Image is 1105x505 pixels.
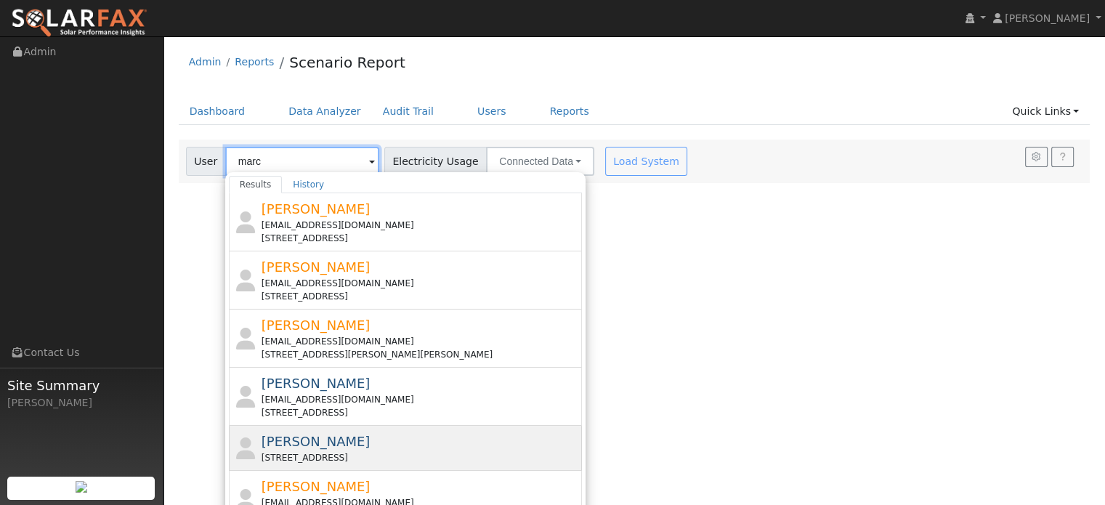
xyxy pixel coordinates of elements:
[1051,147,1074,167] a: Help Link
[262,232,579,245] div: [STREET_ADDRESS]
[372,98,445,125] a: Audit Trail
[7,395,155,411] div: [PERSON_NAME]
[262,434,371,449] span: [PERSON_NAME]
[466,98,517,125] a: Users
[262,277,579,290] div: [EMAIL_ADDRESS][DOMAIN_NAME]
[225,147,379,176] input: Select a User
[262,259,371,275] span: [PERSON_NAME]
[262,406,579,419] div: [STREET_ADDRESS]
[262,290,579,303] div: [STREET_ADDRESS]
[235,56,274,68] a: Reports
[76,481,87,493] img: retrieve
[1001,98,1090,125] a: Quick Links
[186,147,226,176] span: User
[262,451,579,464] div: [STREET_ADDRESS]
[262,335,579,348] div: [EMAIL_ADDRESS][DOMAIN_NAME]
[278,98,372,125] a: Data Analyzer
[1005,12,1090,24] span: [PERSON_NAME]
[262,201,371,217] span: [PERSON_NAME]
[262,318,371,333] span: [PERSON_NAME]
[1025,147,1048,167] button: Settings
[262,219,579,232] div: [EMAIL_ADDRESS][DOMAIN_NAME]
[262,376,371,391] span: [PERSON_NAME]
[7,376,155,395] span: Site Summary
[262,393,579,406] div: [EMAIL_ADDRESS][DOMAIN_NAME]
[189,56,222,68] a: Admin
[282,176,335,193] a: History
[11,8,147,39] img: SolarFax
[384,147,487,176] span: Electricity Usage
[179,98,256,125] a: Dashboard
[486,147,594,176] button: Connected Data
[262,479,371,494] span: [PERSON_NAME]
[539,98,600,125] a: Reports
[262,348,579,361] div: [STREET_ADDRESS][PERSON_NAME][PERSON_NAME]
[289,54,405,71] a: Scenario Report
[229,176,283,193] a: Results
